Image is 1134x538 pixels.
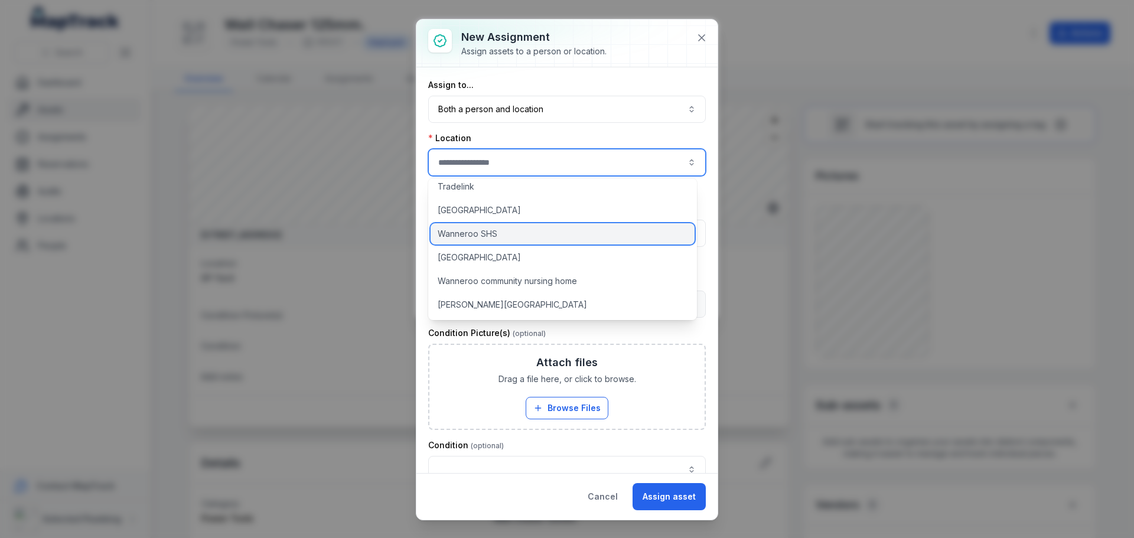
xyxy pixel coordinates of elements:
[438,299,587,311] span: [PERSON_NAME][GEOGRAPHIC_DATA]
[578,483,628,510] button: Cancel
[536,354,598,371] h3: Attach files
[461,45,607,57] div: Assign assets to a person or location.
[461,29,607,45] h3: New assignment
[438,275,577,287] span: Wanneroo community nursing home
[428,327,546,339] label: Condition Picture(s)
[438,252,521,263] span: [GEOGRAPHIC_DATA]
[428,79,474,91] label: Assign to...
[428,96,706,123] button: Both a person and location
[633,483,706,510] button: Assign asset
[498,373,636,385] span: Drag a file here, or click to browse.
[438,204,521,216] span: [GEOGRAPHIC_DATA]
[428,439,504,451] label: Condition
[428,132,471,144] label: Location
[526,397,608,419] button: Browse Files
[438,228,497,240] span: Wanneroo SHS
[438,181,474,193] span: Tradelink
